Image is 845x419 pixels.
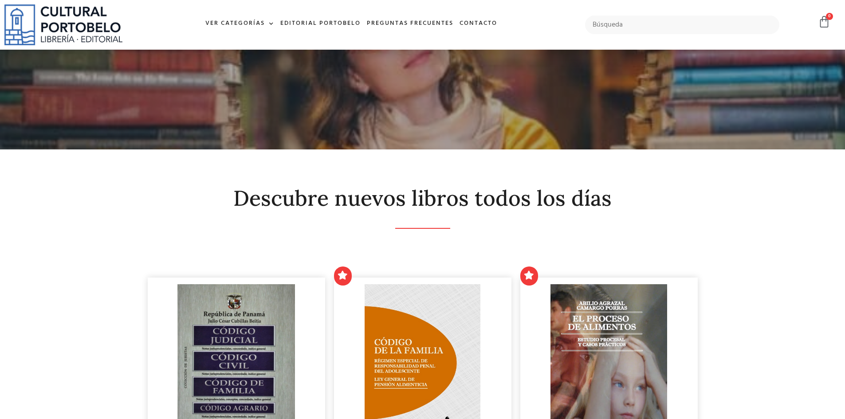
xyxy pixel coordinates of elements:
a: Contacto [456,14,500,33]
a: Ver Categorías [202,14,277,33]
input: Búsqueda [585,16,780,34]
a: Editorial Portobelo [277,14,364,33]
span: 0 [826,13,833,20]
a: 0 [818,16,830,28]
h2: Descubre nuevos libros todos los días [148,187,698,210]
a: Preguntas frecuentes [364,14,456,33]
